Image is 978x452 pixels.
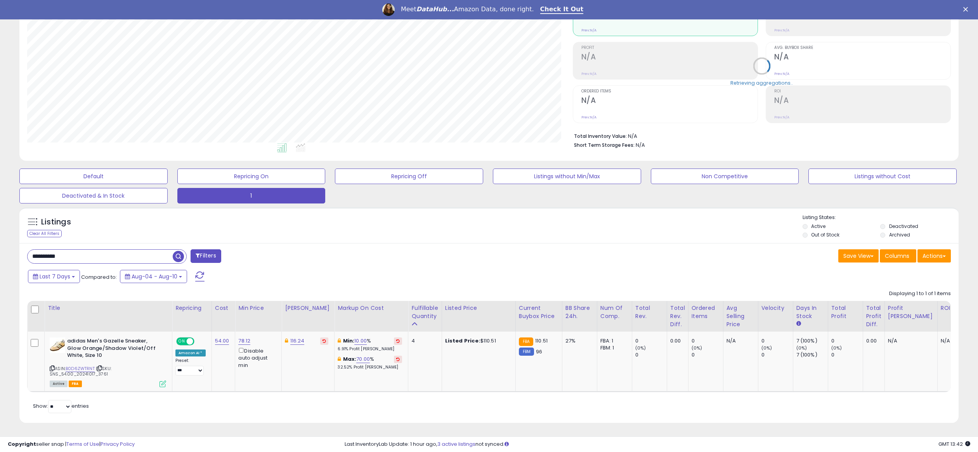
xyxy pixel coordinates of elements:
div: $110.51 [445,337,510,344]
a: 116.24 [290,337,305,345]
div: Total Rev. Diff. [670,304,685,329]
div: % [338,337,402,352]
button: Repricing On [177,169,326,184]
div: 0.00 [670,337,682,344]
button: Deactivated & In Stock [19,188,168,203]
small: FBM [519,348,534,356]
div: 0 [692,351,723,358]
button: Aug-04 - Aug-10 [120,270,187,283]
div: Meet Amazon Data, done right. [401,5,534,13]
label: Active [811,223,825,229]
div: Min Price [238,304,278,312]
div: ASIN: [50,337,166,386]
span: Compared to: [81,273,117,281]
div: FBM: 1 [600,344,626,351]
p: 6.91% Profit [PERSON_NAME] [338,346,402,352]
b: adidas Men's Gazelle Sneaker, Glow Orange/Shadow Violet/Off White, Size 10 [67,337,161,361]
span: 2025-08-18 13:42 GMT [938,440,970,448]
button: Save View [838,249,879,263]
small: (0%) [692,345,702,351]
div: Preset: [175,358,206,376]
span: Columns [885,252,909,260]
a: 70.00 [356,355,370,363]
span: Aug-04 - Aug-10 [132,273,177,280]
div: Fulfillable Quantity [411,304,438,320]
i: DataHub... [416,5,454,13]
div: N/A [941,337,966,344]
div: 0 [831,351,863,358]
a: 3 active listings [437,440,475,448]
div: Days In Stock [796,304,825,320]
div: 0 [692,337,723,344]
div: 0 [761,351,793,358]
div: Velocity [761,304,790,312]
th: The percentage added to the cost of goods (COGS) that forms the calculator for Min & Max prices. [335,301,408,332]
div: [PERSON_NAME] [285,304,331,312]
div: Repricing [175,304,208,312]
button: Actions [917,249,951,263]
p: 32.52% Profit [PERSON_NAME] [338,365,402,370]
img: Profile image for Georgie [382,3,395,16]
p: Listing States: [803,214,959,221]
b: Min: [343,337,355,344]
div: Profit [PERSON_NAME] [888,304,934,320]
a: Check It Out [540,5,584,14]
a: B0D6ZWTRNT [66,365,95,372]
a: 10.00 [354,337,367,345]
h5: Listings [41,217,71,228]
button: Listings without Cost [808,169,957,184]
a: Privacy Policy [101,440,135,448]
b: Listed Price: [445,337,480,344]
div: Cost [215,304,232,312]
div: Listed Price [445,304,512,312]
div: Markup on Cost [338,304,405,312]
div: FBA: 1 [600,337,626,344]
small: (0%) [796,345,807,351]
div: Amazon AI * [175,349,206,356]
div: 0 [761,337,793,344]
label: Archived [889,231,910,238]
a: 78.12 [238,337,250,345]
label: Out of Stock [811,231,839,238]
small: (0%) [761,345,772,351]
span: | SKU: SNS_54.00_20241017_3761 [50,365,111,377]
span: Show: entries [33,402,89,410]
div: Retrieving aggregations.. [730,79,793,86]
span: 96 [536,348,542,355]
button: 1 [177,188,326,203]
div: Total Profit Diff. [866,304,881,329]
label: Deactivated [889,223,918,229]
b: Max: [343,355,357,363]
div: Displaying 1 to 1 of 1 items [889,290,951,297]
button: Repricing Off [335,169,483,184]
small: (0%) [831,345,842,351]
button: Default [19,169,168,184]
div: Total Profit [831,304,860,320]
div: 0 [635,337,667,344]
small: FBA [519,337,533,346]
div: 27% [565,337,591,344]
small: Days In Stock. [796,320,801,327]
div: Last InventoryLab Update: 1 hour ago, not synced. [345,441,970,448]
a: Terms of Use [66,440,99,448]
div: BB Share 24h. [565,304,594,320]
div: 7 (100%) [796,337,828,344]
div: N/A [888,337,931,344]
button: Filters [191,249,221,263]
div: Clear All Filters [27,230,62,237]
div: Title [48,304,169,312]
div: 4 [411,337,435,344]
button: Last 7 Days [28,270,80,283]
div: Close [963,7,971,12]
div: 0.00 [866,337,879,344]
strong: Copyright [8,440,36,448]
div: 7 (100%) [796,351,828,358]
div: Total Rev. [635,304,664,320]
button: Non Competitive [651,169,799,184]
div: 0 [831,337,863,344]
span: FBA [69,381,82,387]
div: 0 [635,351,667,358]
div: % [338,356,402,370]
span: All listings currently available for purchase on Amazon [50,381,68,387]
button: Columns [880,249,916,263]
